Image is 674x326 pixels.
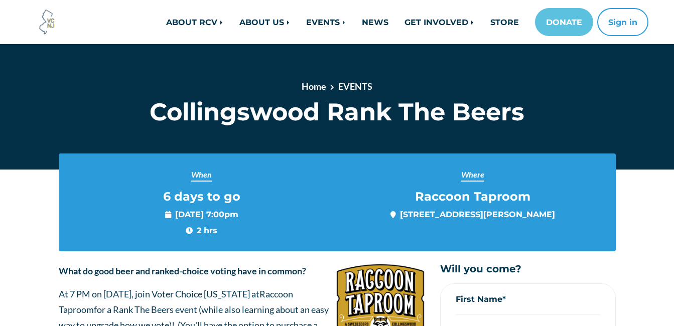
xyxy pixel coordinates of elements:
[158,12,231,32] a: ABOUT RCV
[34,9,61,36] img: Voter Choice NJ
[535,8,593,36] a: DONATE
[440,263,616,275] h5: Will you come?
[231,12,298,32] a: ABOUT US
[59,288,293,315] span: Raccoon Taproom
[191,169,212,182] span: When
[338,81,372,92] a: EVENTS
[166,80,508,97] nav: breadcrumb
[59,153,616,251] section: Event info
[396,12,482,32] a: GET INVOLVED
[165,208,238,220] span: [DATE] 7:00pm
[130,97,544,126] h1: Collingswood Rank The Beers
[298,12,354,32] a: EVENTS
[482,12,527,32] a: STORE
[186,224,217,236] span: 2 hrs
[415,190,530,204] span: Raccoon Taproom
[59,265,306,276] strong: What do good beer and ranked-choice voting have in common?
[122,8,648,36] nav: Main navigation
[400,209,555,219] a: [STREET_ADDRESS][PERSON_NAME]
[597,8,648,36] button: Sign in or sign up
[354,12,396,32] a: NEWS
[163,190,240,204] span: 6 days to go
[302,81,326,92] a: Home
[461,169,484,182] span: Where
